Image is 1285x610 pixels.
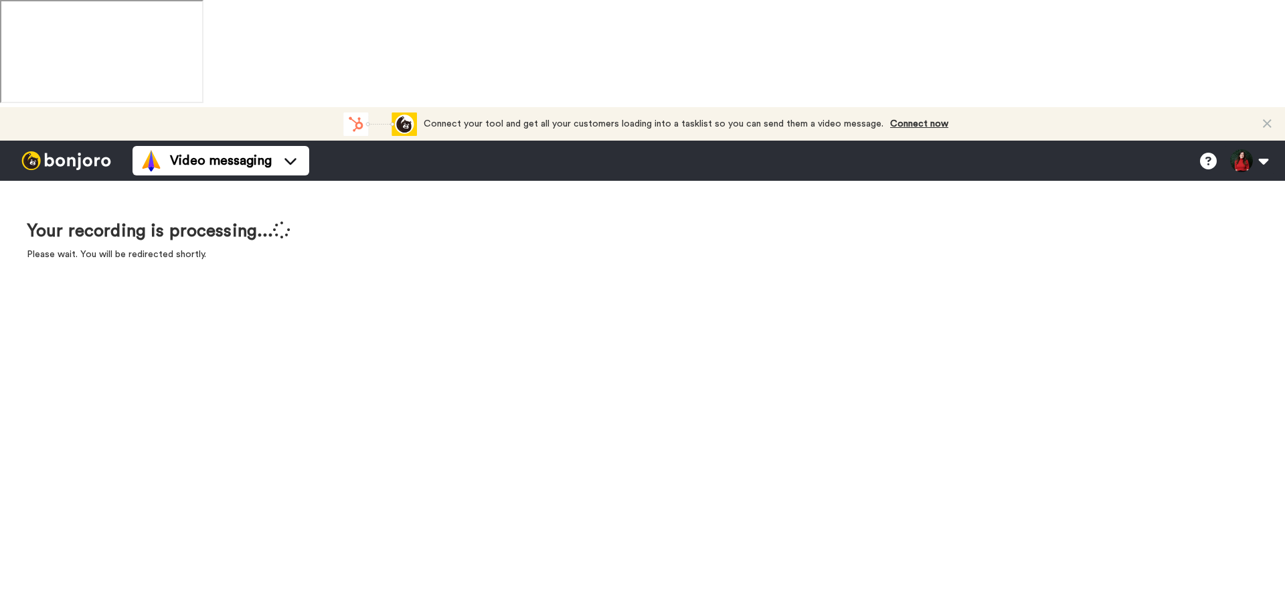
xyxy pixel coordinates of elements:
span: Video messaging [170,151,272,170]
p: Please wait. You will be redirected shortly. [27,248,290,261]
img: vm-color.svg [141,150,162,171]
a: Connect now [890,119,948,129]
h1: Your recording is processing... [27,221,290,241]
img: bj-logo-header-white.svg [16,151,116,170]
div: animation [343,112,417,136]
span: Connect your tool and get all your customers loading into a tasklist so you can send them a video... [424,119,883,129]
